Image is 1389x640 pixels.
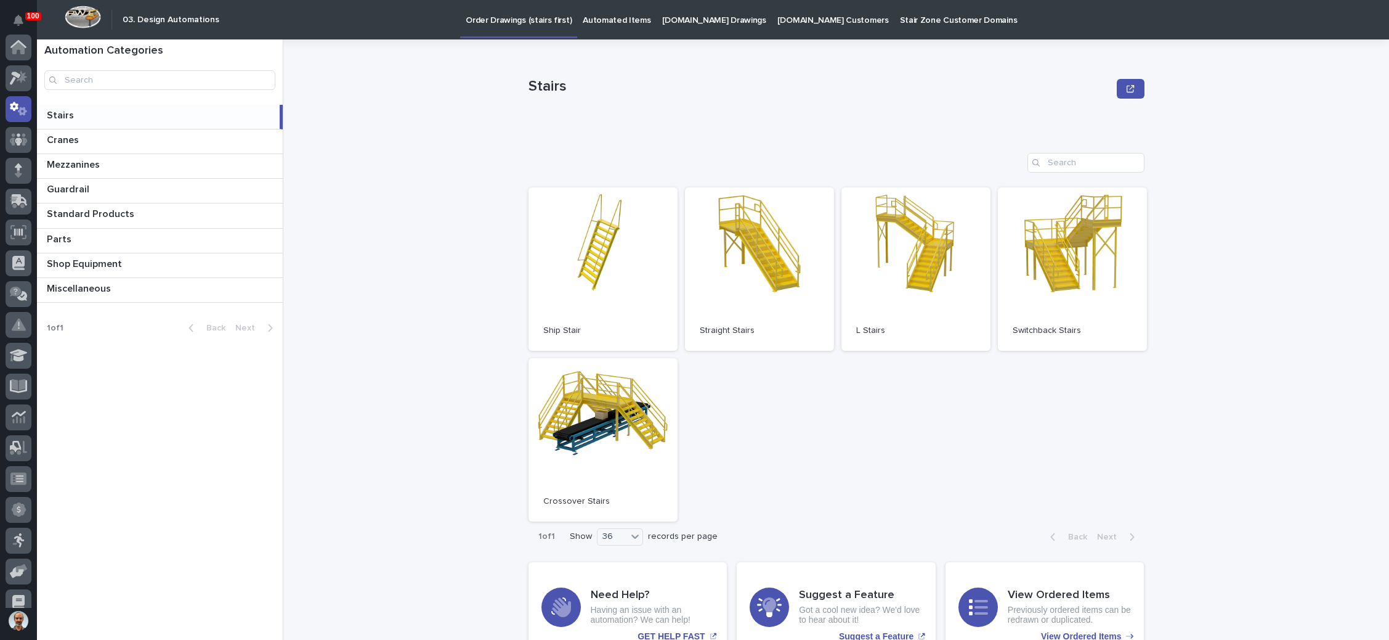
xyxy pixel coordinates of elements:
p: L Stairs [856,326,976,336]
p: Miscellaneous [47,281,113,295]
p: Guardrail [47,181,92,195]
button: Back [1040,531,1092,543]
p: 1 of 1 [528,522,565,552]
a: Ship Stair [528,187,678,351]
button: users-avatar [6,608,31,634]
a: Switchback Stairs [998,187,1147,351]
a: MezzaninesMezzanines [37,154,283,179]
input: Search [1027,153,1144,173]
input: Search [44,70,275,90]
p: Ship Stair [543,326,663,336]
p: Straight Stairs [700,326,819,336]
button: Next [230,322,283,334]
a: CranesCranes [37,129,283,154]
a: GuardrailGuardrail [37,179,283,203]
p: records per page [648,531,718,542]
p: Crossover Stairs [543,496,663,507]
div: 36 [597,530,627,543]
span: Next [1097,533,1124,541]
p: Show [570,531,592,542]
p: Mezzanines [47,157,102,171]
button: Next [1092,531,1144,543]
p: Switchback Stairs [1013,326,1132,336]
p: Cranes [47,132,81,146]
a: MiscellaneousMiscellaneous [37,278,283,303]
button: Notifications [6,7,31,33]
a: PartsParts [37,229,283,253]
h3: View Ordered Items [1008,589,1132,602]
button: Back [179,322,230,334]
h2: 03. Design Automations [123,15,219,25]
span: Next [235,324,262,332]
p: 1 of 1 [37,313,73,343]
div: Notifications100 [15,15,31,35]
p: Standard Products [47,206,137,220]
a: L Stairs [841,187,990,351]
p: Got a cool new idea? We'd love to hear about it! [799,605,923,626]
p: Stairs [528,78,1112,96]
img: Workspace Logo [65,6,101,28]
p: Having an issue with an automation? We can help! [591,605,715,626]
span: Back [199,324,225,332]
a: Shop EquipmentShop Equipment [37,253,283,278]
p: Parts [47,231,74,245]
p: Previously ordered items can be redrawn or duplicated. [1008,605,1132,626]
p: Shop Equipment [47,256,124,270]
p: Stairs [47,107,76,121]
a: Standard ProductsStandard Products [37,203,283,228]
p: 100 [27,12,39,20]
span: Back [1061,533,1087,541]
a: Straight Stairs [685,187,834,351]
h3: Suggest a Feature [799,589,923,602]
a: StairsStairs [37,105,283,129]
h1: Automation Categories [44,44,275,58]
h3: Need Help? [591,589,715,602]
a: Crossover Stairs [528,358,678,522]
